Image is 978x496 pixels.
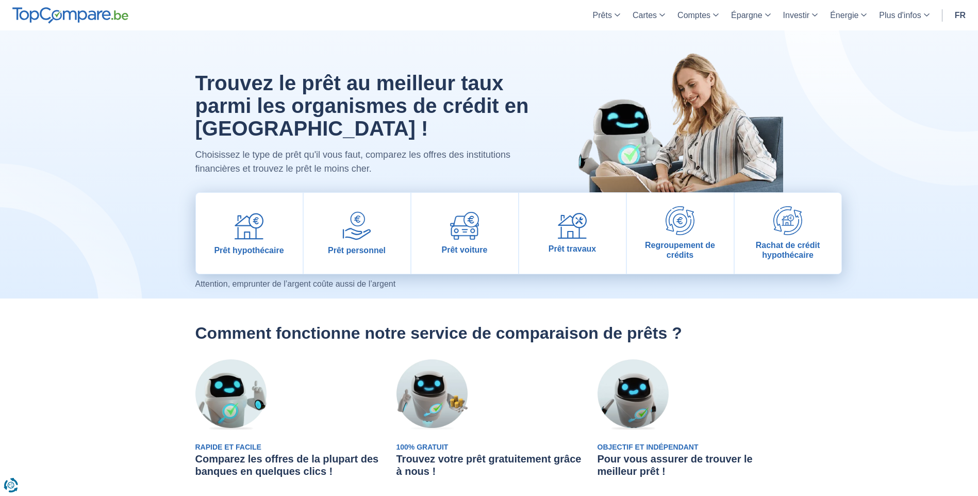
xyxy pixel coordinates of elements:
[235,211,263,240] img: Prêt hypothécaire
[773,206,802,235] img: Rachat de crédit hypothécaire
[558,213,587,239] img: Prêt travaux
[195,148,532,176] p: Choisissez le type de prêt qu'il vous faut, comparez les offres des institutions financières et t...
[214,245,284,255] span: Prêt hypothécaire
[195,72,532,140] h1: Trouvez le prêt au meilleur taux parmi les organismes de crédit en [GEOGRAPHIC_DATA] !
[450,212,479,240] img: Prêt voiture
[666,206,694,235] img: Regroupement de crédits
[195,453,381,477] h3: Comparez les offres de la plupart des banques en quelques clics !
[519,193,626,274] a: Prêt travaux
[12,7,128,24] img: TopCompare
[396,359,468,431] img: 100% Gratuit
[195,443,261,451] span: Rapide et Facile
[739,240,837,260] span: Rachat de crédit hypothécaire
[396,453,582,477] h3: Trouvez votre prêt gratuitement grâce à nous !
[598,453,783,477] h3: Pour vous assurer de trouver le meilleur prêt !
[598,443,699,451] span: Objectif et Indépendant
[342,211,371,240] img: Prêt personnel
[598,359,669,431] img: Objectif et Indépendant
[735,193,841,274] a: Rachat de crédit hypothécaire
[196,193,303,274] a: Prêt hypothécaire
[396,443,449,451] span: 100% Gratuit
[304,193,410,274] a: Prêt personnel
[627,193,734,274] a: Regroupement de crédits
[328,245,386,255] span: Prêt personnel
[442,245,488,255] span: Prêt voiture
[195,359,267,431] img: Rapide et Facile
[195,323,783,343] h2: Comment fonctionne notre service de comparaison de prêts ?
[631,240,730,260] span: Regroupement de crédits
[556,30,783,229] img: image-hero
[549,244,596,254] span: Prêt travaux
[411,193,518,274] a: Prêt voiture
